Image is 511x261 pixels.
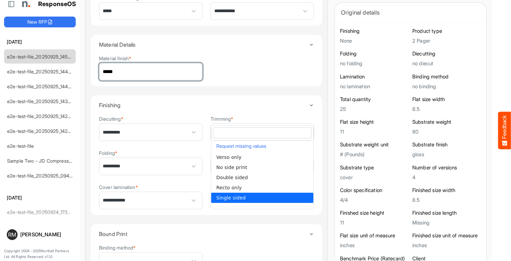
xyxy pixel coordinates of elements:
input: dropdownlistfilter [213,128,311,138]
h5: Missing [412,220,481,226]
h6: Substrate weight unit [340,141,409,148]
a: e2e-test-file_20250925_094054 [7,173,78,179]
label: Material finish [99,56,131,61]
h5: 8.5 [412,197,481,203]
h1: ResponseOS [38,1,76,8]
h6: Folding [340,50,409,57]
h6: Flat size height [340,119,409,125]
h5: cover [340,174,409,180]
h5: # (Pounds) [340,151,409,157]
h5: no diecut [412,61,481,66]
h5: gloss [412,151,481,157]
h4: Finishing [99,102,309,108]
h5: no binding [412,84,481,89]
h5: 4/4 [340,197,409,203]
h5: no lamination [340,84,409,89]
h5: 80 [412,129,481,135]
span: Single sided [216,195,246,200]
h5: no folding [340,61,409,66]
div: [PERSON_NAME] [20,232,73,237]
h6: Product type [412,28,481,34]
h6: Color specification [340,187,409,194]
span: No side print [216,165,247,170]
button: New RFP [4,17,76,27]
h6: Total quantity [340,96,409,103]
summary: Toggle content [99,224,314,244]
h5: 8.5 [412,106,481,112]
a: e2e-test-file_20250925_142434 [7,128,77,134]
h5: inches [412,242,481,248]
h6: Diecutting [412,50,481,57]
label: Binding method [99,245,136,250]
h6: Finished size unit of measure [412,232,481,239]
label: Folding [99,150,117,156]
label: Cover lamination [99,185,138,190]
h5: 11 [340,129,409,135]
p: Copyright 2004 - 2025 Northell Partners Ltd. All Rights Reserved. v 1.1.0 [4,248,76,260]
h6: Number of versions [412,164,481,171]
h5: 11 [340,220,409,226]
summary: Toggle content [99,95,314,115]
label: Substrate lamination [211,150,257,156]
label: Substrate coating [211,185,251,190]
h6: Finishing [340,28,409,34]
h4: Material Details [99,42,309,48]
ul: popup [211,152,313,203]
label: Diecutting [99,116,123,121]
h5: inches [340,242,409,248]
span: Verso only [216,155,241,160]
h6: Finished size width [412,187,481,194]
h6: Binding method [412,73,481,80]
h6: Substrate finish [412,141,481,148]
label: Trimming [211,116,233,121]
h5: 25 [340,106,409,112]
div: dropdownlist [211,125,314,203]
h6: Substrate type [340,164,409,171]
h5: None [340,38,409,44]
h4: Bound Print [99,231,309,237]
h6: Flat size width [412,96,481,103]
a: e2e-test-file_20250925_142812 [7,113,75,119]
div: Original details [341,8,480,17]
a: Sample Two - JD Compressed 2 [7,158,79,164]
h6: Flat size unit of measure [340,232,409,239]
button: Feedback [498,112,511,149]
h5: 4 [412,174,481,180]
a: e2e-test-file [7,143,34,149]
h6: Finished size length [412,210,481,216]
h6: Finished size height [340,210,409,216]
button: Request missing values [215,142,310,150]
span: RM [8,232,16,237]
span: Double sided [216,175,248,180]
h6: [DATE] [4,194,76,201]
h6: Substrate weight [412,119,481,125]
h6: [DATE] [4,38,76,46]
summary: Toggle content [99,35,314,54]
a: e2e-test-file_20250925_143615 [7,98,75,104]
span: Recto only [216,185,242,190]
a: e2e-test-file_20250925_145558 [7,54,76,60]
a: e2e-test-file_20250925_144036 [7,84,77,89]
a: e2e-test-file_20250925_144653 [7,69,76,74]
h6: Lamination [340,73,409,80]
h5: 2 Pager [412,38,481,44]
